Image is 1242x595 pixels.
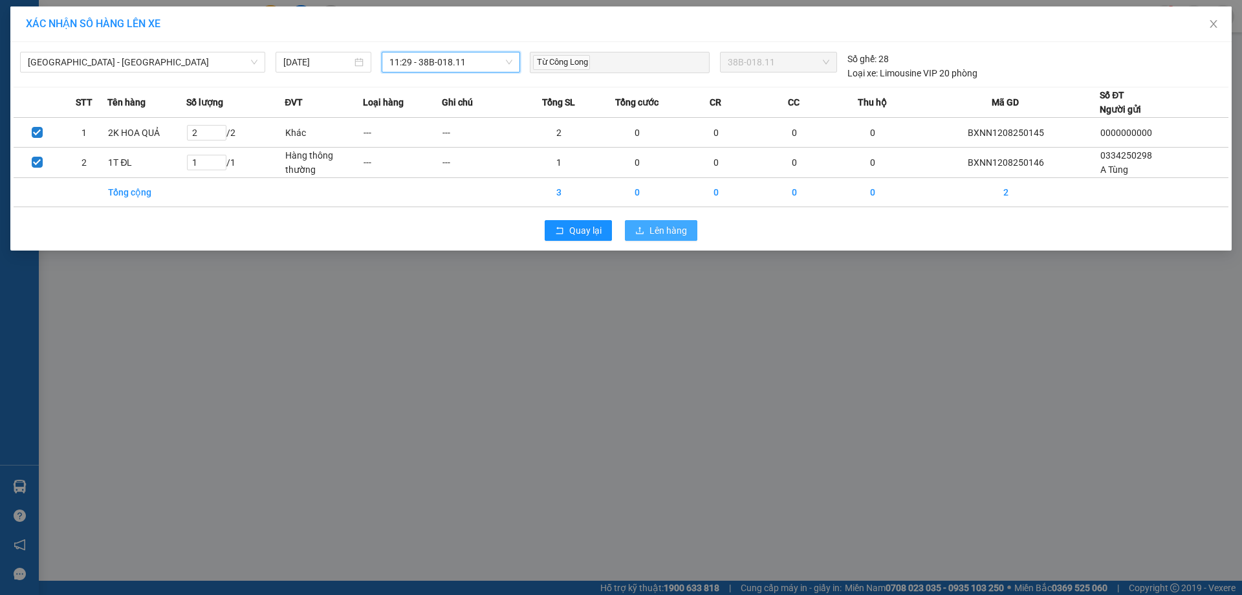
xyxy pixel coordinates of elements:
[649,223,687,238] span: Lên hàng
[61,148,108,178] td: 2
[76,95,93,109] span: STT
[363,118,441,148] td: ---
[569,223,602,238] span: Quay lại
[363,95,404,109] span: Loại hàng
[186,95,223,109] span: Số lượng
[545,220,612,241] button: rollbackQuay lại
[833,118,911,148] td: 0
[788,95,800,109] span: CC
[107,95,146,109] span: Tên hàng
[833,178,911,207] td: 0
[283,55,352,69] input: 12/08/2025
[186,118,285,148] td: / 2
[61,118,108,148] td: 1
[598,148,677,178] td: 0
[520,178,598,207] td: 3
[992,95,1019,109] span: Mã GD
[710,95,721,109] span: CR
[107,148,186,178] td: 1T ĐL
[1208,19,1219,29] span: close
[677,148,755,178] td: 0
[363,148,441,178] td: ---
[1100,164,1128,175] span: A Tùng
[26,17,160,30] span: XÁC NHẬN SỐ HÀNG LÊN XE
[28,52,257,72] span: Hà Nội - Hà Tĩnh
[1100,128,1152,138] span: 0000000000
[755,148,833,178] td: 0
[285,148,363,178] td: Hàng thông thường
[635,226,644,236] span: upload
[542,95,575,109] span: Tổng SL
[677,178,755,207] td: 0
[598,178,677,207] td: 0
[911,148,1100,178] td: BXNN1208250146
[755,118,833,148] td: 0
[755,178,833,207] td: 0
[555,226,564,236] span: rollback
[615,95,659,109] span: Tổng cước
[442,148,520,178] td: ---
[858,95,887,109] span: Thu hộ
[677,118,755,148] td: 0
[107,178,186,207] td: Tổng cộng
[442,118,520,148] td: ---
[911,118,1100,148] td: BXNN1208250145
[285,118,363,148] td: Khác
[911,178,1100,207] td: 2
[107,118,186,148] td: 2K HOA QUẢ
[1195,6,1232,43] button: Close
[442,95,473,109] span: Ghi chú
[533,55,590,70] span: Từ Công Long
[847,52,889,66] div: 28
[1100,150,1152,161] span: 0334250298
[847,66,878,80] span: Loại xe:
[847,66,977,80] div: Limousine VIP 20 phòng
[520,118,598,148] td: 2
[520,148,598,178] td: 1
[728,52,829,72] span: 38B-018.11
[847,52,877,66] span: Số ghế:
[833,148,911,178] td: 0
[1100,88,1141,117] div: Số ĐT Người gửi
[625,220,697,241] button: uploadLên hàng
[598,118,677,148] td: 0
[285,95,303,109] span: ĐVT
[389,52,512,72] span: 11:29 - 38B-018.11
[186,148,285,178] td: / 1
